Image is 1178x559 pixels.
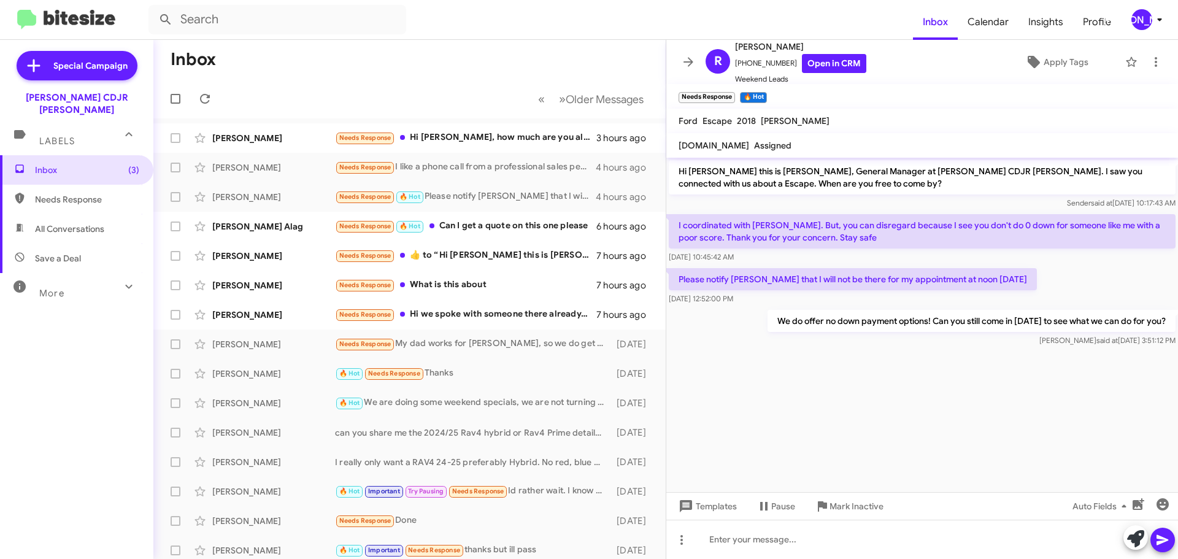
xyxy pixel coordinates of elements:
a: Calendar [958,4,1018,40]
span: Needs Response [35,193,139,206]
div: [DATE] [610,456,656,468]
span: [DOMAIN_NAME] [679,140,749,151]
span: Labels [39,136,75,147]
span: Special Campaign [53,60,128,72]
button: [PERSON_NAME] [1121,9,1165,30]
div: Thanks [335,366,610,380]
div: [PERSON_NAME] [212,397,335,409]
nav: Page navigation example [531,87,651,112]
div: [DATE] [610,397,656,409]
span: 2018 [737,115,756,126]
span: [PERSON_NAME] [761,115,830,126]
span: Inbox [35,164,139,176]
span: Needs Response [452,487,504,495]
button: Apply Tags [993,51,1119,73]
input: Search [148,5,406,34]
span: Try Pausing [408,487,444,495]
button: Templates [666,495,747,517]
div: [PERSON_NAME] [212,485,335,498]
div: [PERSON_NAME] Alag [212,220,335,233]
span: Needs Response [339,163,391,171]
div: 7 hours ago [596,250,656,262]
p: Hi [PERSON_NAME] this is [PERSON_NAME], General Manager at [PERSON_NAME] CDJR [PERSON_NAME]. I sa... [669,160,1176,195]
div: [DATE] [610,338,656,350]
span: Mark Inactive [830,495,883,517]
div: [PERSON_NAME] [212,161,335,174]
span: All Conversations [35,223,104,235]
div: [DATE] [610,485,656,498]
span: More [39,288,64,299]
div: thanks but ill pass [335,543,610,557]
div: [DATE] [610,426,656,439]
h1: Inbox [171,50,216,69]
div: 7 hours ago [596,309,656,321]
span: Needs Response [339,134,391,142]
div: Done [335,514,610,528]
span: Assigned [754,140,791,151]
div: What is this about [335,278,596,292]
a: Inbox [913,4,958,40]
a: Open in CRM [802,54,866,73]
span: 🔥 Hot [339,369,360,377]
span: Needs Response [339,281,391,289]
span: said at [1091,198,1112,207]
span: Escape [703,115,732,126]
div: My dad works for [PERSON_NAME], so we do get an employee discount if that makes any difference. [335,337,610,351]
span: Needs Response [368,369,420,377]
span: » [559,91,566,107]
span: 🔥 Hot [399,193,420,201]
small: 🔥 Hot [740,92,766,103]
span: 🔥 Hot [399,222,420,230]
span: [PERSON_NAME] [735,39,866,54]
span: [DATE] 10:45:42 AM [669,252,734,261]
div: 4 hours ago [596,191,656,203]
span: R [714,52,722,71]
span: 🔥 Hot [339,546,360,554]
span: Needs Response [339,252,391,260]
div: [DATE] [610,368,656,380]
span: Important [368,487,400,495]
div: [PERSON_NAME] [212,191,335,203]
div: Please notify [PERSON_NAME] that I will not be there for my appointment at noon [DATE] [335,190,596,204]
span: Apply Tags [1044,51,1088,73]
button: Pause [747,495,805,517]
span: « [538,91,545,107]
div: [PERSON_NAME] [1131,9,1152,30]
div: 7 hours ago [596,279,656,291]
div: Can I get a quote on this one please [335,219,596,233]
small: Needs Response [679,92,735,103]
span: Ford [679,115,698,126]
div: ​👍​ to “ Hi [PERSON_NAME] this is [PERSON_NAME], General Manager at [PERSON_NAME] CDJR [PERSON_NA... [335,249,596,263]
span: (3) [128,164,139,176]
span: Needs Response [339,517,391,525]
div: Id rather wait. I know what I want and am not going to settle. Thank you though. Ill reach out ar... [335,484,610,498]
span: Save a Deal [35,252,81,264]
div: I like a phone call from a professional sales person.That's been in the business for a while. May... [335,160,596,174]
button: Auto Fields [1063,495,1141,517]
div: [PERSON_NAME] [212,544,335,557]
div: Hi we spoke with someone there already. We were looking at Buicks not jeeps but for some reason t... [335,307,596,322]
a: Insights [1018,4,1073,40]
span: [PERSON_NAME] [DATE] 3:51:12 PM [1039,336,1176,345]
span: Pause [771,495,795,517]
div: Hi [PERSON_NAME], how much are you all asking for the used red Jeep wrangler on your lot? [335,131,596,145]
span: Weekend Leads [735,73,866,85]
span: Templates [676,495,737,517]
span: Sender [DATE] 10:17:43 AM [1067,198,1176,207]
div: [PERSON_NAME] [212,426,335,439]
div: [PERSON_NAME] [212,368,335,380]
div: [PERSON_NAME] [212,515,335,527]
span: Auto Fields [1072,495,1131,517]
span: Needs Response [339,222,391,230]
a: Profile [1073,4,1121,40]
div: 6 hours ago [596,220,656,233]
div: 3 hours ago [596,132,656,144]
span: Needs Response [339,310,391,318]
span: said at [1096,336,1118,345]
span: 🔥 Hot [339,399,360,407]
button: Previous [531,87,552,112]
div: [DATE] [610,515,656,527]
span: [PHONE_NUMBER] [735,54,866,73]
